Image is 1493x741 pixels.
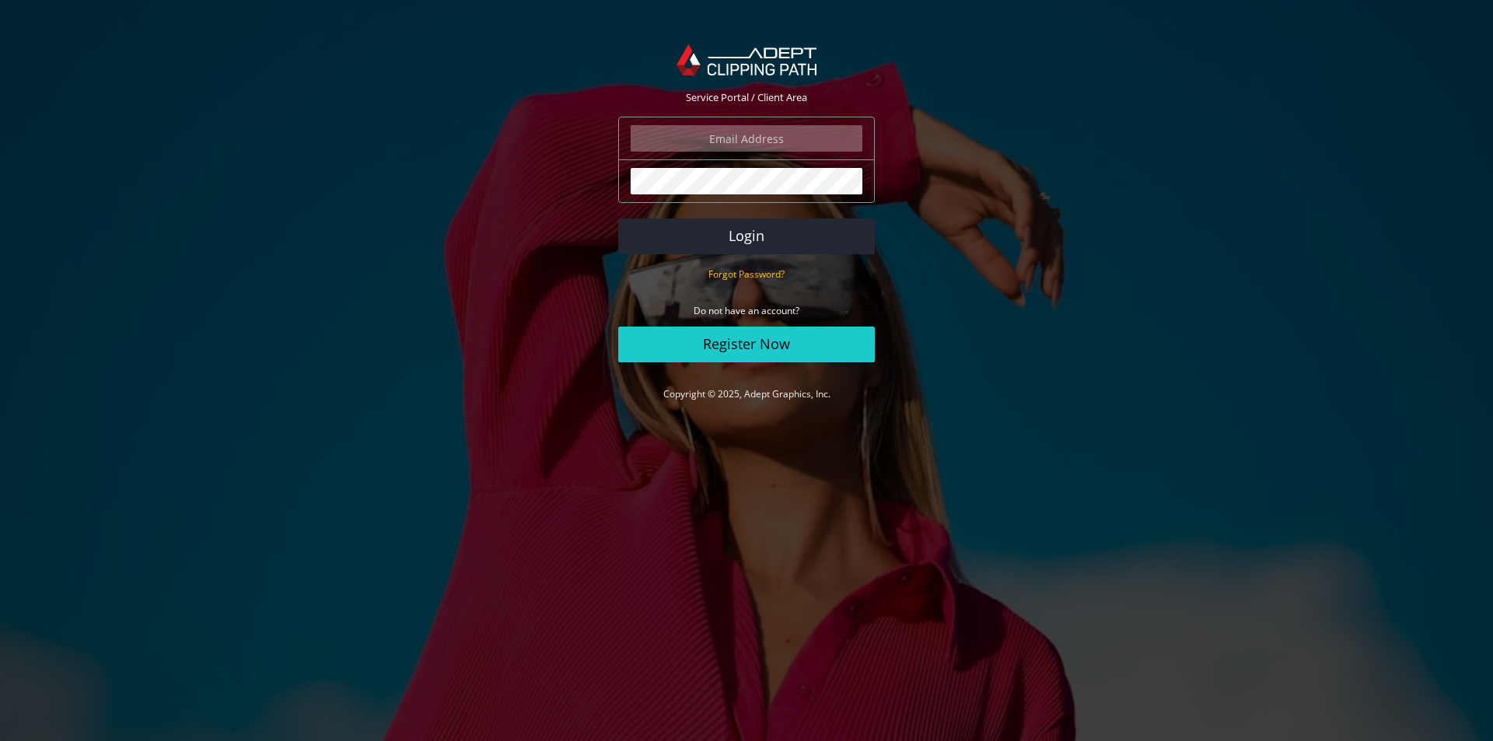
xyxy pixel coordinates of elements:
a: Forgot Password? [708,267,785,281]
a: Register Now [618,327,875,362]
span: Service Portal / Client Area [686,90,807,104]
img: Adept Graphics [677,44,816,75]
small: Do not have an account? [694,304,799,317]
input: Email Address [631,125,862,152]
button: Login [618,218,875,254]
small: Forgot Password? [708,267,785,281]
a: Copyright © 2025, Adept Graphics, Inc. [663,387,830,400]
